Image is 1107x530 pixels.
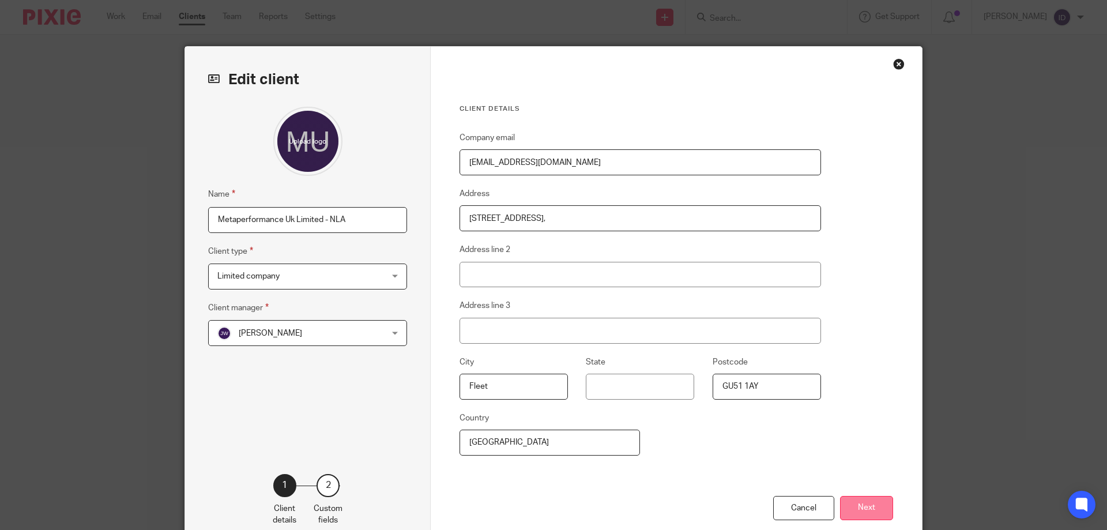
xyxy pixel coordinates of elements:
label: Name [208,187,235,201]
label: Address [460,188,490,200]
p: Client details [273,503,296,527]
label: Client manager [208,301,269,314]
span: Limited company [217,272,280,280]
div: Cancel [773,496,834,521]
div: 2 [317,474,340,497]
label: Address line 3 [460,300,510,311]
p: Custom fields [314,503,342,527]
div: Close this dialog window [893,58,905,70]
label: Address line 2 [460,244,510,255]
div: 1 [273,474,296,497]
label: Country [460,412,489,424]
img: svg%3E [217,326,231,340]
label: State [586,356,605,368]
label: Company email [460,132,515,144]
label: Postcode [713,356,748,368]
h2: Edit client [208,70,407,89]
span: [PERSON_NAME] [239,329,302,337]
h3: Client details [460,104,821,114]
label: Client type [208,245,253,258]
label: City [460,356,474,368]
button: Next [840,496,893,521]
